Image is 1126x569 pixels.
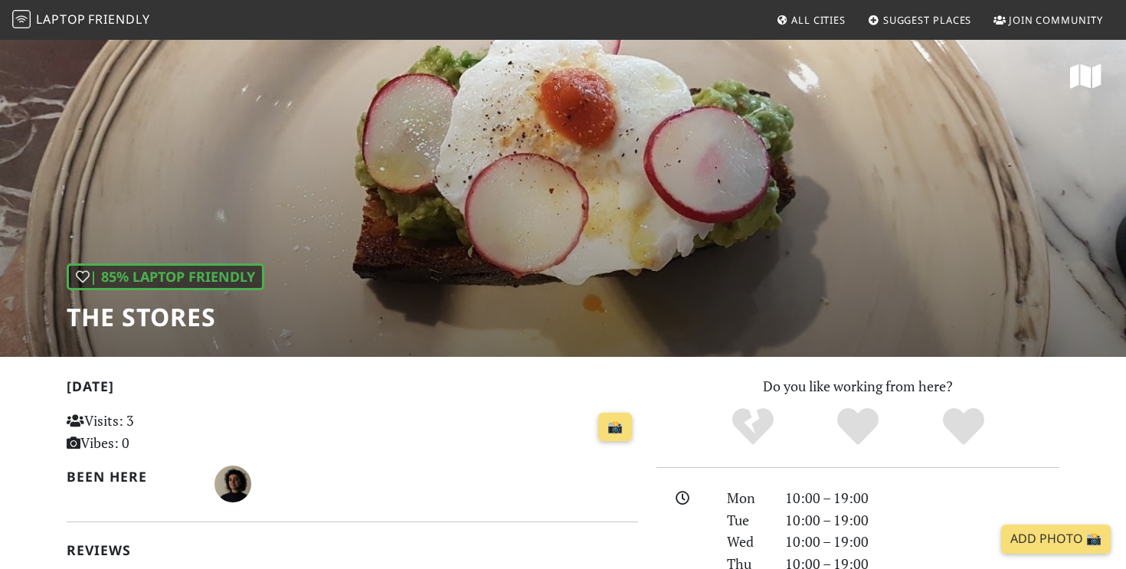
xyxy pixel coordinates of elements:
[598,413,632,442] a: 📸
[791,13,846,27] span: All Cities
[12,7,150,34] a: LaptopFriendly LaptopFriendly
[770,6,852,34] a: All Cities
[911,406,1016,448] div: Definitely!
[12,10,31,28] img: LaptopFriendly
[67,542,638,558] h2: Reviews
[718,509,776,531] div: Tue
[776,531,1069,553] div: 10:00 – 19:00
[805,406,911,448] div: Yes
[67,302,264,332] h1: The Stores
[67,410,245,454] p: Visits: 3 Vibes: 0
[862,6,978,34] a: Suggest Places
[67,469,196,485] h2: Been here
[656,375,1059,397] p: Do you like working from here?
[718,531,776,553] div: Wed
[36,11,86,28] span: Laptop
[1001,525,1111,554] a: Add Photo 📸
[776,487,1069,509] div: 10:00 – 19:00
[883,13,972,27] span: Suggest Places
[987,6,1109,34] a: Join Community
[700,406,806,448] div: No
[776,509,1069,531] div: 10:00 – 19:00
[67,263,264,290] div: | 85% Laptop Friendly
[67,378,638,401] h2: [DATE]
[88,11,149,28] span: Friendly
[718,487,776,509] div: Mon
[214,466,251,502] img: 3057-marcela.jpg
[214,473,251,492] span: Marcela Ávila
[1009,13,1103,27] span: Join Community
